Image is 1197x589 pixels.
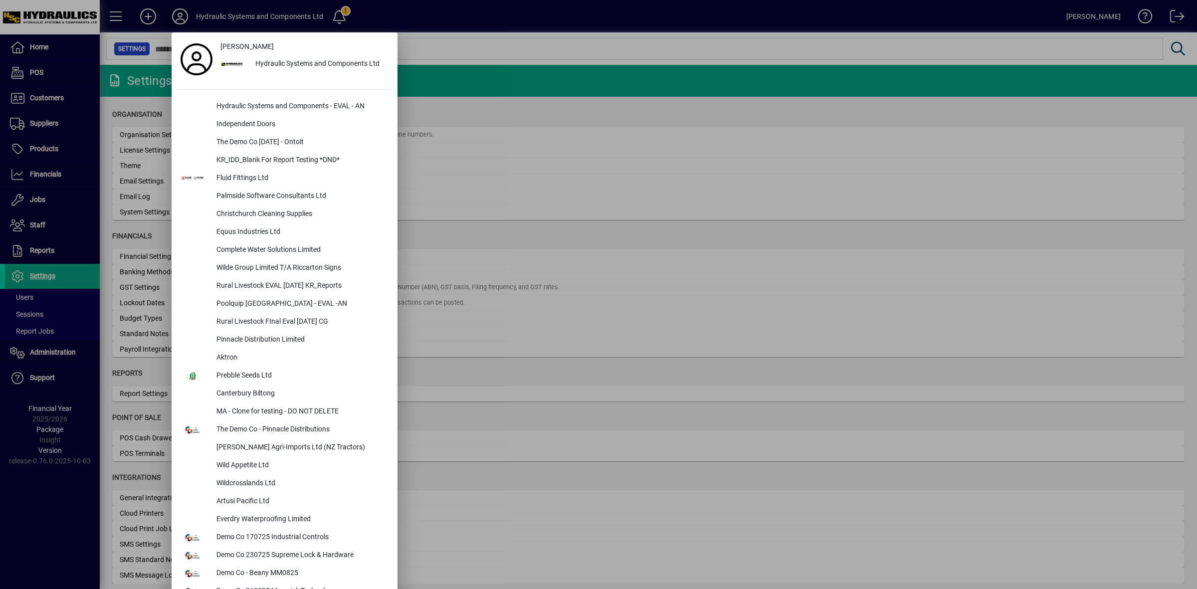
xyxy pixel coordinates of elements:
[177,403,393,421] button: MA - Clone for testing - DO NOT DELETE
[216,37,393,55] a: [PERSON_NAME]
[208,259,393,277] div: Wilde Group Limited T/A Riccarton Signs
[208,277,393,295] div: Rural Livestock EVAL [DATE] KR_Reports
[208,331,393,349] div: Pinnacle Distribution Limited
[177,475,393,493] button: Wildcrosslands Ltd
[208,205,393,223] div: Christchurch Cleaning Supplies
[177,188,393,205] button: Palmside Software Consultants Ltd
[208,98,393,116] div: Hydraulic Systems and Components - EVAL - AN
[208,457,393,475] div: Wild Appetite Ltd
[208,313,393,331] div: Rural Livestock FInal Eval [DATE] CG
[208,223,393,241] div: Equus Industries Ltd
[177,50,216,68] a: Profile
[208,439,393,457] div: [PERSON_NAME] Agri-Imports Ltd (NZ Tractors)
[177,493,393,511] button: Artusi Pacific Ltd
[177,367,393,385] button: Prebble Seeds Ltd
[208,403,393,421] div: MA - Clone for testing - DO NOT DELETE
[208,134,393,152] div: The Demo Co [DATE] - Ontoit
[208,547,393,565] div: Demo Co 230725 Supreme Lock & Hardware
[177,457,393,475] button: Wild Appetite Ltd
[177,439,393,457] button: [PERSON_NAME] Agri-Imports Ltd (NZ Tractors)
[177,529,393,547] button: Demo Co 170725 Industrial Controls
[177,331,393,349] button: Pinnacle Distribution Limited
[208,367,393,385] div: Prebble Seeds Ltd
[177,313,393,331] button: Rural Livestock FInal Eval [DATE] CG
[177,277,393,295] button: Rural Livestock EVAL [DATE] KR_Reports
[208,385,393,403] div: Canterbury Biltong
[208,529,393,547] div: Demo Co 170725 Industrial Controls
[177,98,393,116] button: Hydraulic Systems and Components - EVAL - AN
[177,170,393,188] button: Fluid Fittings Ltd
[177,223,393,241] button: Equus Industries Ltd
[177,205,393,223] button: Christchurch Cleaning Supplies
[208,116,393,134] div: Independent Doors
[208,295,393,313] div: Poolquip [GEOGRAPHIC_DATA] - EVAL -AN
[177,241,393,259] button: Complete Water Solutions Limited
[208,170,393,188] div: Fluid Fittings Ltd
[208,421,393,439] div: The Demo Co - Pinnacle Distributions
[216,55,393,73] button: Hydraulic Systems and Components Ltd
[177,152,393,170] button: KR_IDD_Blank For Report Testing *DND*
[208,475,393,493] div: Wildcrosslands Ltd
[247,55,393,73] div: Hydraulic Systems and Components Ltd
[220,41,274,52] span: [PERSON_NAME]
[208,152,393,170] div: KR_IDD_Blank For Report Testing *DND*
[208,565,393,583] div: Demo Co - Beany MM0825
[208,241,393,259] div: Complete Water Solutions Limited
[177,295,393,313] button: Poolquip [GEOGRAPHIC_DATA] - EVAL -AN
[208,349,393,367] div: Aktron
[177,547,393,565] button: Demo Co 230725 Supreme Lock & Hardware
[177,511,393,529] button: Everdry Waterproofing Limited
[177,349,393,367] button: Aktron
[177,116,393,134] button: Independent Doors
[177,421,393,439] button: The Demo Co - Pinnacle Distributions
[177,385,393,403] button: Canterbury Biltong
[177,134,393,152] button: The Demo Co [DATE] - Ontoit
[208,511,393,529] div: Everdry Waterproofing Limited
[208,493,393,511] div: Artusi Pacific Ltd
[177,565,393,583] button: Demo Co - Beany MM0825
[208,188,393,205] div: Palmside Software Consultants Ltd
[177,259,393,277] button: Wilde Group Limited T/A Riccarton Signs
